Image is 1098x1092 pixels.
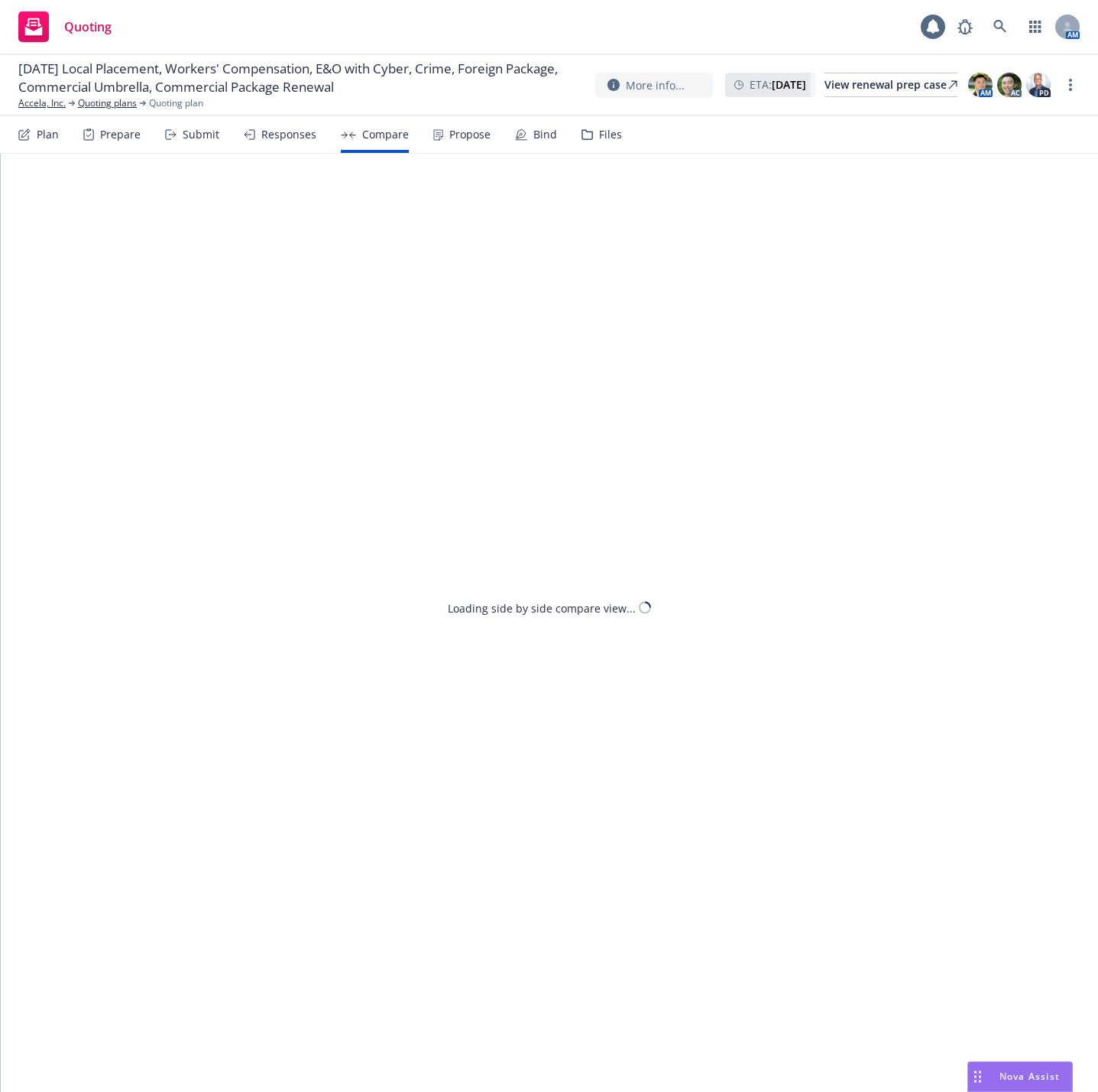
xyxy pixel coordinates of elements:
[449,128,491,141] div: Propose
[78,96,137,110] a: Quoting plans
[183,128,219,141] div: Submit
[968,73,993,97] img: photo
[261,128,316,141] div: Responses
[37,128,59,141] div: Plan
[967,1061,1073,1092] button: Nova Assist
[149,96,203,110] span: Quoting plan
[1061,76,1080,94] a: more
[750,76,806,93] span: ETA :
[362,128,409,141] div: Compare
[997,73,1022,97] img: photo
[100,128,141,141] div: Prepare
[999,1070,1060,1083] span: Nova Assist
[824,73,957,97] a: View renewal prep case
[533,128,557,141] div: Bind
[64,21,112,33] span: Quoting
[12,5,118,48] a: Quoting
[18,60,583,96] span: [DATE] Local Placement, Workers' Compensation, E&O with Cyber, Crime, Foreign Package, Commercial...
[950,11,980,42] a: Report a Bug
[985,11,1015,42] a: Search
[1020,11,1051,42] a: Switch app
[968,1062,987,1091] div: Drag to move
[626,77,685,93] span: More info...
[824,73,957,96] div: View renewal prep case
[595,73,713,98] button: More info...
[1026,73,1051,97] img: photo
[599,128,622,141] div: Files
[772,77,806,92] strong: [DATE]
[448,600,636,616] div: Loading side by side compare view...
[18,96,66,110] a: Accela, Inc.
